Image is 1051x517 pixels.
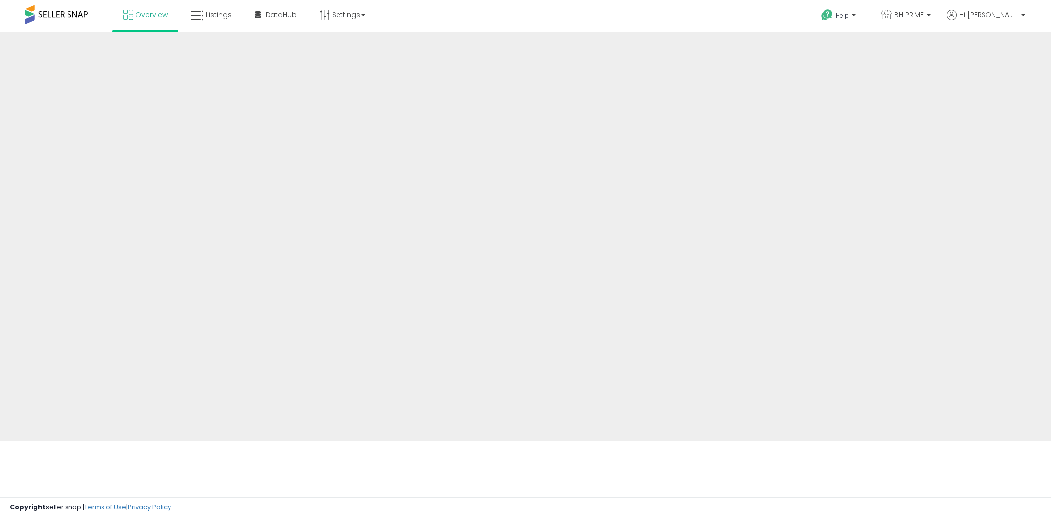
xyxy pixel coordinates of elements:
span: DataHub [266,10,297,20]
a: Hi [PERSON_NAME] [947,10,1025,32]
span: BH PRIME [894,10,924,20]
a: Help [814,1,866,32]
span: Listings [206,10,232,20]
span: Hi [PERSON_NAME] [959,10,1018,20]
span: Overview [136,10,168,20]
span: Help [836,11,849,20]
i: Get Help [821,9,833,21]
